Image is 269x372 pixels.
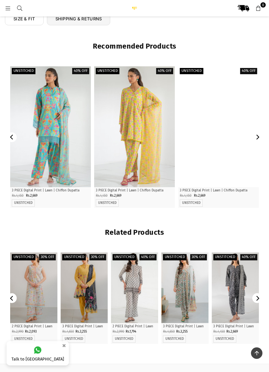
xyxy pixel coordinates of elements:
span: Rs.4,650 [163,330,175,334]
a: Bonita 2 Piece [10,252,57,323]
p: 3 PIECE Digital Print | Lawn [62,324,106,329]
label: 30% off [89,254,106,260]
p: 3 PIECE Digital Print | Lawn [163,324,207,329]
p: 3 PIECE Digital Print | Lawn | Chiffon Dupatta [180,188,257,193]
a: Talk to [GEOGRAPHIC_DATA] [7,341,69,365]
span: Rs.3,255 [176,330,188,334]
span: Rs.2,669 [110,194,121,198]
p: 3 PIECE Digital Print | Lawn | Chiffon Dupatta [12,188,89,193]
label: 30% off [190,254,207,260]
label: Unstitched [12,68,35,74]
label: UNSTITCHED [14,337,32,341]
a: 0 [252,2,264,14]
button: Previous [7,293,17,303]
label: 40% off [240,254,257,260]
a: SHIPPING & RETURNS [47,12,111,25]
span: 0 [260,2,266,8]
h2: Related Products [10,228,259,237]
span: Rs.4,650 [62,330,74,334]
span: Rs.4,450 [96,194,108,198]
label: Unstitched [12,254,35,260]
label: 40% off [240,68,257,74]
span: Rs.4,450 [180,194,192,198]
a: Conifer 2 piece [111,252,158,323]
a: Dense 3 Piece [212,252,259,323]
label: 40% off [72,68,89,74]
span: Rs.2,669 [194,194,205,198]
a: SIZE & FIT [5,12,44,25]
label: Unstitched [213,254,237,260]
p: 2 PIECE Digital Print | Lawn [113,324,156,329]
label: 30% off [39,254,56,260]
span: Rs.2,990 [12,330,24,334]
label: UNSTITCHED [65,337,83,341]
label: 40% off [139,254,156,260]
h2: Recommended Products [10,42,259,51]
label: Unstitched [96,68,119,74]
span: Rs.2,093 [25,330,37,334]
label: Unstitched [180,68,203,74]
label: UNSTITCHED [165,337,184,341]
label: Unstitched [163,254,187,260]
p: 3 PIECE Digital Print | Lawn | Chiffon Dupatta [96,188,173,193]
span: Rs.2,990 [113,330,124,334]
a: Delightful 3 Piece [161,252,209,323]
button: Previous [7,132,17,142]
label: UNSTITCHED [182,201,200,205]
button: Next [252,293,262,303]
span: Rs.4,450 [12,194,24,198]
span: Rs.3,255 [75,330,87,334]
span: Rs.2,669 [26,194,37,198]
span: Rs.4,450 [213,330,225,334]
label: UNSTITCHED [98,201,116,205]
label: UNSTITCHED [14,201,32,205]
label: Unstitched [113,254,136,260]
label: UNSTITCHED [216,337,234,341]
span: Rs.2,669 [226,330,238,334]
img: Ego [128,7,141,10]
a: Menu [2,6,14,11]
button: × [60,340,68,351]
span: Rs.1,794 [126,330,136,334]
label: Unstitched [62,254,86,260]
p: 3 PIECE Digital Print | Lawn [213,324,257,329]
label: UNSTITCHED [115,337,133,341]
p: 2 PIECE Digital Print | Lawn [12,324,56,329]
button: Next [252,132,262,142]
a: Search [14,6,26,11]
label: 40% off [156,68,173,74]
a: Charm 3 Piece [61,252,108,323]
